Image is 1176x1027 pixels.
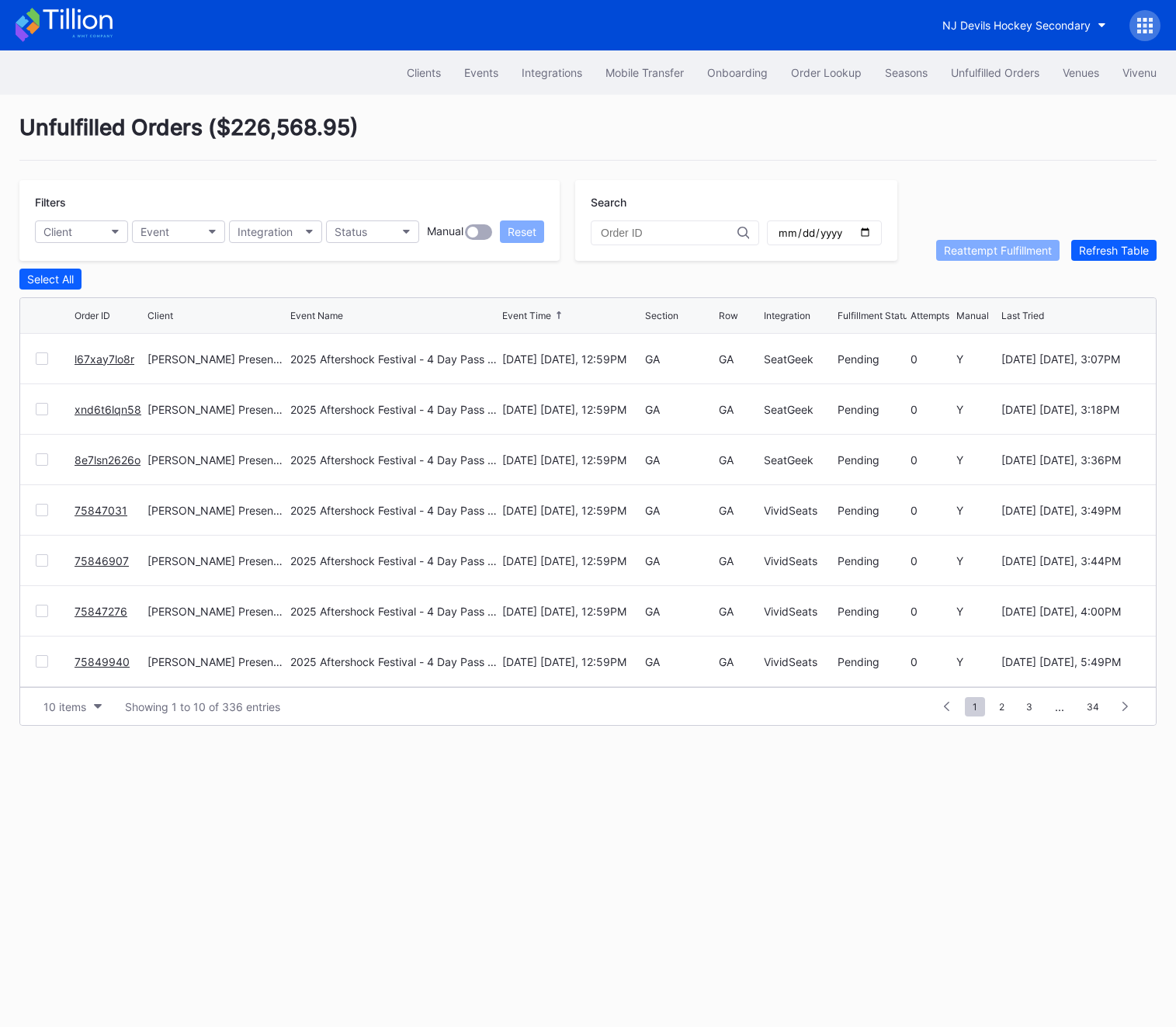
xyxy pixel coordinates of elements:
[764,605,833,618] div: VividSeats
[75,655,130,668] a: 75849940
[147,352,286,366] div: [PERSON_NAME] Presents Secondary
[147,504,286,517] div: [PERSON_NAME] Presents Secondary
[326,220,419,243] button: Status
[1001,453,1140,467] div: [DATE] [DATE], 3:36PM
[645,352,714,366] div: GA
[35,220,128,243] button: Client
[1111,58,1168,87] button: Vivenu
[35,196,544,209] div: Filters
[838,554,907,567] div: Pending
[931,11,1118,40] button: NJ Devils Hockey Secondary
[719,352,761,366] div: GA
[36,696,109,717] button: 10 items
[1063,66,1099,79] div: Venues
[502,655,641,668] div: [DATE] [DATE], 12:59PM
[605,66,684,79] div: Mobile Transfer
[132,220,225,243] button: Event
[502,605,641,618] div: [DATE] [DATE], 12:59PM
[764,403,833,416] div: SeatGeek
[838,453,907,467] div: Pending
[838,605,907,618] div: Pending
[779,58,873,87] button: Order Lookup
[238,225,293,238] div: Integration
[719,554,761,567] div: GA
[936,240,1060,261] button: Reattempt Fulfillment
[645,403,714,416] div: GA
[939,58,1051,87] a: Unfulfilled Orders
[502,504,641,517] div: [DATE] [DATE], 12:59PM
[601,227,737,239] input: Order ID
[645,605,714,618] div: GA
[956,453,998,467] div: Y
[290,453,498,467] div: 2025 Aftershock Festival - 4 Day Pass (10/2 - 10/5) (Blink 182, Deftones, Korn, Bring Me The Hori...
[696,58,779,87] button: Onboarding
[719,655,761,668] div: GA
[838,310,913,321] div: Fulfillment Status
[1043,700,1076,713] div: ...
[453,58,510,87] a: Events
[147,310,173,321] div: Client
[510,58,594,87] button: Integrations
[43,225,72,238] div: Client
[719,403,761,416] div: GA
[764,310,810,321] div: Integration
[956,352,998,366] div: Y
[956,403,998,416] div: Y
[956,310,989,321] div: Manual
[1079,697,1107,716] span: 34
[427,224,463,240] div: Manual
[645,504,714,517] div: GA
[290,504,498,517] div: 2025 Aftershock Festival - 4 Day Pass (10/2 - 10/5) (Blink 182, Deftones, Korn, Bring Me The Hori...
[838,655,907,668] div: Pending
[290,554,498,567] div: 2025 Aftershock Festival - 4 Day Pass (10/2 - 10/5) (Blink 182, Deftones, Korn, Bring Me The Hori...
[395,58,453,87] a: Clients
[791,66,862,79] div: Order Lookup
[764,453,833,467] div: SeatGeek
[75,352,134,366] a: l67xay7lo8r
[500,220,544,243] button: Reset
[290,655,498,668] div: 2025 Aftershock Festival - 4 Day Pass (10/2 - 10/5) (Blink 182, Deftones, Korn, Bring Me The Hori...
[956,504,998,517] div: Y
[335,225,367,238] div: Status
[75,453,140,467] a: 8e7lsn2626o
[1001,310,1044,321] div: Last Tried
[508,225,536,238] div: Reset
[594,58,696,87] a: Mobile Transfer
[290,352,498,366] div: 2025 Aftershock Festival - 4 Day Pass (10/2 - 10/5) (Blink 182, Deftones, Korn, Bring Me The Hori...
[911,605,952,618] div: 0
[75,554,129,567] a: 75846907
[645,310,678,321] div: Section
[1001,352,1140,366] div: [DATE] [DATE], 3:07PM
[1001,605,1140,618] div: [DATE] [DATE], 4:00PM
[1079,244,1149,257] div: Refresh Table
[290,310,343,321] div: Event Name
[719,504,761,517] div: GA
[956,655,998,668] div: Y
[502,352,641,366] div: [DATE] [DATE], 12:59PM
[719,605,761,618] div: GA
[147,554,286,567] div: [PERSON_NAME] Presents Secondary
[290,605,498,618] div: 2025 Aftershock Festival - 4 Day Pass (10/2 - 10/5) (Blink 182, Deftones, Korn, Bring Me The Hori...
[1071,240,1157,261] button: Refresh Table
[75,403,141,416] a: xnd6t6lqn58
[591,196,882,209] div: Search
[1051,58,1111,87] a: Venues
[502,310,551,321] div: Event Time
[873,58,939,87] button: Seasons
[27,272,74,286] div: Select All
[1122,66,1157,79] div: Vivenu
[522,66,582,79] div: Integrations
[407,66,441,79] div: Clients
[1001,504,1140,517] div: [DATE] [DATE], 3:49PM
[838,403,907,416] div: Pending
[464,66,498,79] div: Events
[942,19,1091,32] div: NJ Devils Hockey Secondary
[75,605,127,618] a: 75847276
[719,310,738,321] div: Row
[229,220,322,243] button: Integration
[75,504,127,517] a: 75847031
